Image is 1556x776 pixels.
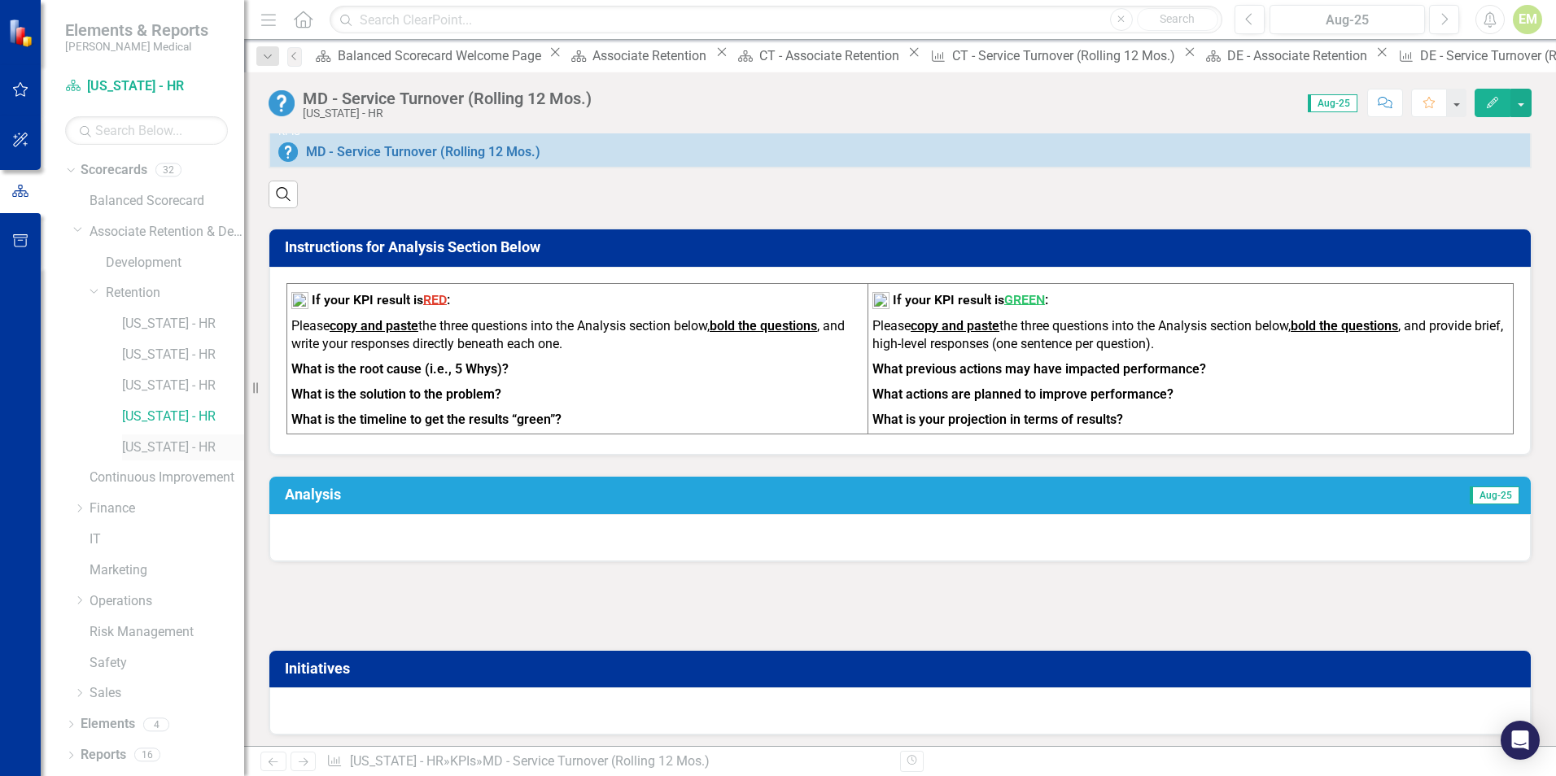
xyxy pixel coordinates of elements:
div: CT - Service Turnover (Rolling 12 Mos.) [952,46,1179,66]
a: Finance [90,499,244,518]
td: To enrich screen reader interactions, please activate Accessibility in Grammarly extension settings [868,283,1514,434]
div: MD - Service Turnover (Rolling 12 Mos.) [483,753,710,769]
div: MD - Service Turnover (Rolling 12 Mos.) [303,89,592,107]
div: Aug-25 [1275,11,1419,30]
a: MD - Service Turnover (Rolling 12 Mos.) [306,145,1522,159]
a: [US_STATE] - HR [350,753,444,769]
strong: What is the timeline to get the results “green”? [291,412,562,427]
span: Aug-25 [1308,94,1357,112]
a: Associate Retention [566,46,711,66]
a: Development [106,254,244,272]
a: DE - Associate Retention [1200,46,1371,66]
span: Aug-25 [1470,486,1519,504]
span: GREEN [1004,291,1045,307]
a: Scorecards [81,161,147,180]
a: Operations [90,592,244,611]
a: [US_STATE] - HR [65,77,228,96]
div: [US_STATE] - HR [303,107,592,120]
a: Balanced Scorecard [90,192,244,211]
a: [US_STATE] - HR [122,315,244,334]
strong: What is the solution to the problem? [291,386,501,402]
button: EM [1513,5,1542,34]
span: Elements & Reports [65,20,208,40]
div: Open Intercom Messenger [1501,721,1540,760]
td: To enrich screen reader interactions, please activate Accessibility in Grammarly extension settings [287,283,868,434]
a: [US_STATE] - HR [122,346,244,364]
a: CT - Associate Retention [732,46,904,66]
input: Search ClearPoint... [330,6,1222,34]
div: Balanced Scorecard Welcome Page [338,46,545,66]
a: [US_STATE] - HR [122,377,244,395]
a: CT - Service Turnover (Rolling 12 Mos.) [924,46,1179,66]
strong: bold the questions [1291,318,1398,334]
strong: copy and paste [911,318,999,334]
div: » » [326,752,888,771]
a: Balanced Scorecard Welcome Page [310,46,545,66]
strong: copy and paste [330,318,418,334]
strong: bold the questions [710,318,817,334]
div: 32 [155,163,181,177]
strong: What is your projection in terms of results? [872,412,1123,427]
strong: If your KPI result is : [312,291,450,307]
strong: If your KPI result is : [893,291,1048,307]
img: ClearPoint Strategy [8,18,37,46]
span: RED [423,291,447,307]
img: mceclip1%20v16.png [872,292,889,309]
small: [PERSON_NAME] Medical [65,40,208,53]
strong: What previous actions may have impacted performance? [872,361,1206,377]
button: Aug-25 [1270,5,1425,34]
img: No Information [278,142,298,162]
p: Please the three questions into the Analysis section below, , and write your responses directly b... [291,317,863,358]
a: Continuous Improvement [90,469,244,487]
a: [US_STATE] - HR [122,408,244,426]
a: Risk Management [90,623,244,642]
a: KPIs [450,753,476,769]
td: Double-Click to Edit Right Click for Context Menu [269,121,1531,168]
a: [US_STATE] - HR [122,438,244,457]
a: Retention [106,284,244,303]
a: Associate Retention & Development [90,223,244,242]
div: DE - Associate Retention [1227,46,1372,66]
h3: Analysis [285,486,931,503]
div: Associate Retention [592,46,711,66]
strong: What is the root cause (i.e., 5 Whys)? [291,361,509,377]
button: Search [1137,8,1218,31]
div: 16 [134,748,160,762]
a: Safety [90,654,244,673]
div: CT - Associate Retention [759,46,904,66]
a: IT [90,530,244,549]
strong: What actions are planned to improve performance? [872,386,1174,402]
a: Marketing [90,561,244,580]
input: Search Below... [65,116,228,145]
h3: Initiatives [285,660,1521,677]
a: Sales [90,684,244,703]
h3: Instructions for Analysis Section Below [285,239,1521,255]
div: 4 [143,717,169,731]
a: Reports [81,746,126,765]
span: Search [1160,12,1195,25]
img: mceclip2%20v12.png [291,292,308,309]
p: Please the three questions into the Analysis section below, , and provide brief, high-level respo... [872,317,1509,358]
a: Elements [81,715,135,734]
img: No Information [269,90,295,116]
